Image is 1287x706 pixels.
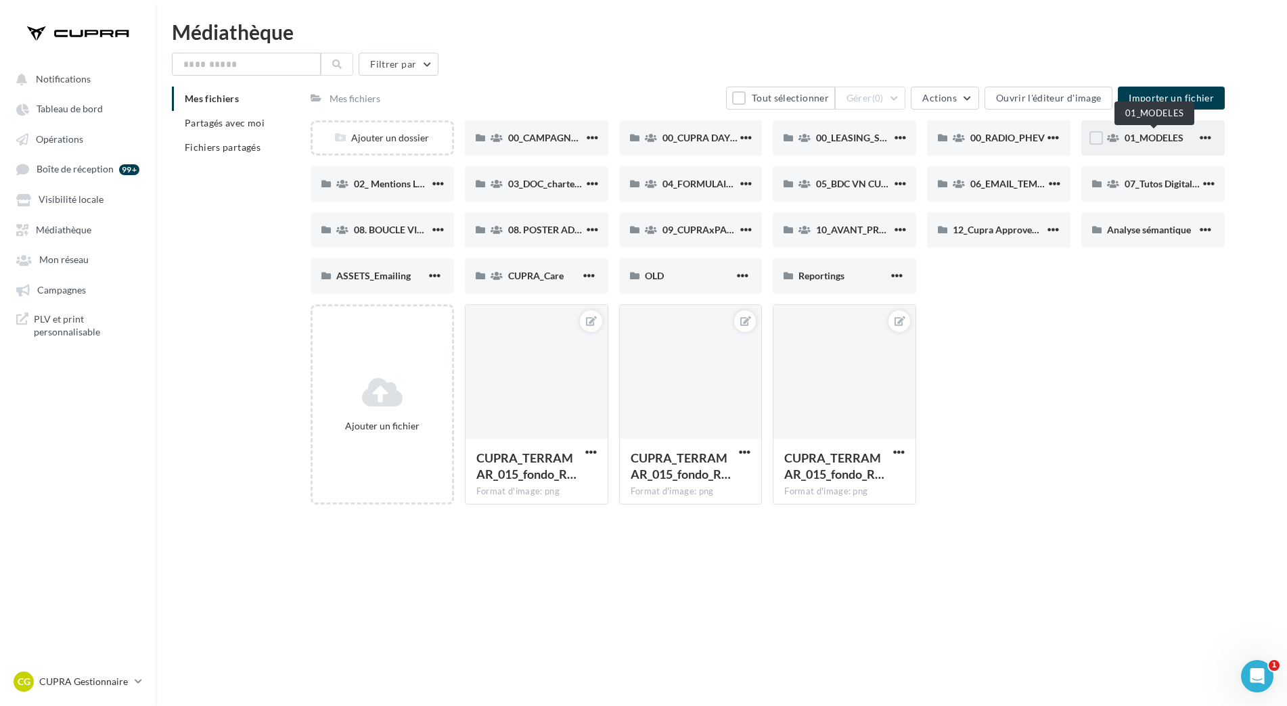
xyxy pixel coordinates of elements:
[953,224,1153,235] span: 12_Cupra Approved_OCCASIONS_GARANTIES
[1241,660,1273,692] iframe: Intercom live chat
[816,178,900,189] span: 05_BDC VN CUPRA
[1129,92,1214,103] span: Importer un fichier
[508,132,635,143] span: 00_CAMPAGNE_SEPTEMBRE
[1269,660,1280,671] span: 1
[985,87,1112,110] button: Ouvrir l'éditeur d'image
[8,187,148,211] a: Visibilité locale
[8,96,148,120] a: Tableau de bord
[508,270,564,281] span: CUPRA_Care
[354,178,443,189] span: 02_ Mentions Légales
[313,131,452,145] div: Ajouter un dossier
[1107,224,1191,235] span: Analyse sémantique
[172,22,1271,42] div: Médiathèque
[508,178,685,189] span: 03_DOC_charte graphique et GUIDELINES
[662,132,761,143] span: 00_CUPRA DAYS (JPO)
[39,194,104,206] span: Visibilité locale
[36,133,83,145] span: Opérations
[816,224,1037,235] span: 10_AVANT_PREMIÈRES_CUPRA (VENTES PRIVEES)
[816,132,967,143] span: 00_LEASING_SOCIAL_ÉLECTRIQUE
[645,270,664,281] span: OLD
[970,178,1127,189] span: 06_EMAIL_TEMPLATE HTML CUPRA
[359,53,438,76] button: Filtrer par
[330,92,380,105] div: Mes fichiers
[726,87,834,110] button: Tout sélectionner
[1118,87,1225,110] button: Importer un fichier
[8,217,148,241] a: Médiathèque
[354,224,533,235] span: 08. BOUCLE VIDEO ECRAN SHOWROOM
[8,307,148,344] a: PLV et print personnalisable
[185,141,261,153] span: Fichiers partagés
[662,178,863,189] span: 04_FORMULAIRE DES DEMANDES CRÉATIVES
[119,164,139,175] div: 99+
[11,669,145,695] a: CG CUPRA Gestionnaire
[185,117,265,128] span: Partagés avec moi
[185,93,239,104] span: Mes fichiers
[37,284,86,296] span: Campagnes
[8,277,148,302] a: Campagnes
[970,132,1045,143] span: 00_RADIO_PHEV
[662,224,744,235] span: 09_CUPRAxPADEL
[798,270,844,281] span: Reportings
[8,66,142,91] button: Notifications
[37,164,114,175] span: Boîte de réception
[39,254,89,266] span: Mon réseau
[1125,132,1183,143] span: 01_MODELES
[336,270,411,281] span: ASSETS_Emailing
[784,486,905,498] div: Format d'image: png
[911,87,978,110] button: Actions
[835,87,906,110] button: Gérer(0)
[922,92,956,103] span: Actions
[36,224,91,235] span: Médiathèque
[36,73,91,85] span: Notifications
[18,675,30,688] span: CG
[1125,178,1202,189] span: 07_Tutos Digitaleo
[34,312,139,339] span: PLV et print personnalisable
[39,675,129,688] p: CUPRA Gestionnaire
[872,93,884,103] span: (0)
[37,103,103,115] span: Tableau de bord
[318,419,447,433] div: Ajouter un fichier
[1114,101,1194,125] div: 01_MODELES
[8,156,148,181] a: Boîte de réception 99+
[476,450,577,481] span: CUPRA_TERRAMAR_015_fondo_RVB
[8,247,148,271] a: Mon réseau
[8,126,148,151] a: Opérations
[476,486,597,498] div: Format d'image: png
[508,224,594,235] span: 08. POSTER ADEME
[784,450,884,481] span: CUPRA_TERRAMAR_015_fondo_RVB
[631,486,751,498] div: Format d'image: png
[631,450,731,481] span: CUPRA_TERRAMAR_015_fondo_RVB (1)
